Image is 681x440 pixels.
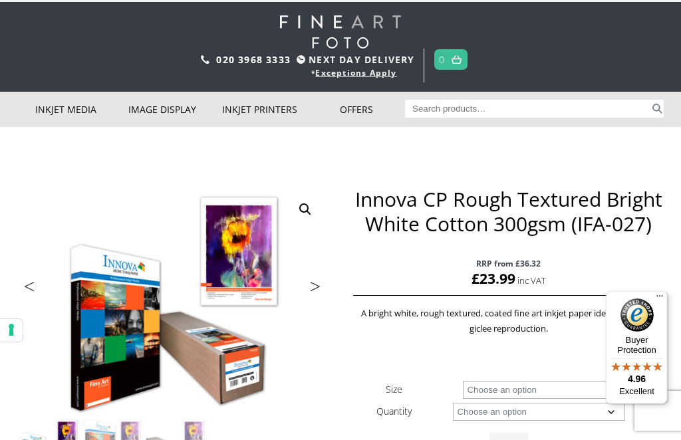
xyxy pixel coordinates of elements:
[628,374,646,384] span: 4.96
[652,291,668,307] button: Menu
[620,298,654,332] img: Trusted Shops Trustmark
[439,50,445,69] a: 0
[651,100,664,118] button: Search
[606,386,668,397] p: Excellent
[405,100,651,118] input: Search products…
[606,291,668,404] button: Trusted Shops TrustmarkBuyer Protection4.96Excellent
[293,52,414,67] span: NEXT DAY DELIVERY
[472,269,515,288] bdi: 23.99
[353,306,664,336] p: A bright white, rough textured, coated fine art inkjet paper ideal for fine art giclee reproduction.
[216,53,291,66] a: 020 3968 3333
[315,67,396,78] a: Exceptions Apply
[297,55,305,64] img: time.svg
[353,256,664,271] span: RRP from £36.32
[472,269,479,288] span: £
[452,55,462,64] img: basket.svg
[376,405,412,417] label: Quantity
[201,55,210,64] img: phone.svg
[280,15,400,49] img: logo-white.svg
[353,187,664,236] h1: Innova CP Rough Textured Bright White Cotton 300gsm (IFA-027)
[293,197,317,221] a: View full-screen image gallery
[386,383,402,395] label: Size
[606,335,668,355] p: Buyer Protection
